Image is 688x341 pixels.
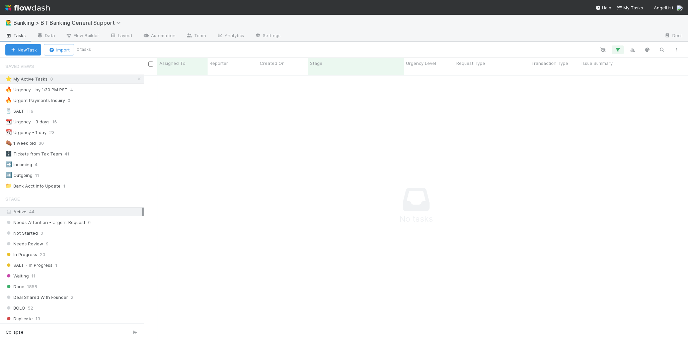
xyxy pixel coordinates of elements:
[77,46,91,52] small: 0 tasks
[5,129,12,135] span: 📆
[5,150,62,158] div: Tickets from Tax Team
[5,87,12,92] span: 🔥
[5,118,50,126] div: Urgency - 3 days
[5,192,20,206] span: Stage
[5,282,24,291] span: Done
[5,261,53,269] span: SALT - In Progress
[5,172,12,178] span: ➡️
[5,160,32,169] div: Incoming
[5,161,12,167] span: ➡️
[676,5,683,11] img: avatar_eacbd5bb-7590-4455-a9e9-12dcb5674423.png
[595,4,611,11] div: Help
[5,75,48,83] div: My Active Tasks
[5,293,68,302] span: Deal Shared With Founder
[138,31,181,41] a: Automation
[5,119,12,124] span: 📆
[5,208,142,216] div: Active
[70,86,80,94] span: 4
[5,272,29,280] span: Waiting
[659,31,688,41] a: Docs
[41,229,43,237] span: 0
[60,31,104,41] a: Flow Builder
[5,96,65,105] div: Urgent Payments Inquiry
[88,218,91,227] span: 0
[5,128,47,137] div: Urgency - 1 day
[5,139,36,147] div: 1 week old
[456,60,485,67] span: Request Type
[35,315,40,323] span: 13
[29,209,34,214] span: 44
[31,272,35,280] span: 11
[68,96,77,105] span: 0
[66,32,99,39] span: Flow Builder
[5,218,85,227] span: Needs Attention - Urgent Request
[5,97,12,103] span: 🔥
[28,304,33,312] span: 52
[50,75,60,83] span: 0
[211,31,249,41] a: Analytics
[44,44,74,55] button: Import
[55,261,57,269] span: 1
[5,151,12,156] span: 🗄️
[582,60,613,67] span: Issue Summary
[65,150,76,158] span: 41
[5,182,61,190] div: Bank Acct Info Update
[5,140,12,146] span: ⚰️
[654,5,673,10] span: AngelList
[35,171,46,180] span: 11
[617,4,643,11] a: My Tasks
[39,139,51,147] span: 30
[531,60,568,67] span: Transaction Type
[310,60,322,67] span: Stage
[5,44,41,55] button: NewTask
[5,20,12,25] span: 🙋‍♂️
[5,60,34,73] span: Saved Views
[181,31,211,41] a: Team
[40,250,45,259] span: 20
[71,293,73,302] span: 2
[31,31,60,41] a: Data
[63,182,72,190] span: 1
[49,128,61,137] span: 23
[13,19,124,26] span: Banking > BT Banking General Support
[5,304,25,312] span: BOLO
[5,315,33,323] span: Duplicate
[5,32,26,39] span: Tasks
[6,329,23,335] span: Collapse
[5,108,12,114] span: 🧂
[46,240,49,248] span: 9
[52,118,64,126] span: 16
[148,62,153,67] input: Toggle All Rows Selected
[5,86,68,94] div: Urgency - by 1:30 PM PST
[260,60,285,67] span: Created On
[5,250,37,259] span: In Progress
[5,240,43,248] span: Needs Review
[5,183,12,189] span: 📁
[406,60,436,67] span: Urgency Level
[27,107,40,115] span: 119
[35,160,44,169] span: 4
[159,60,185,67] span: Assigned To
[5,2,50,13] img: logo-inverted-e16ddd16eac7371096b0.svg
[5,229,38,237] span: Not Started
[27,282,37,291] span: 1858
[5,171,32,180] div: Outgoing
[5,76,12,82] span: ⭐
[249,31,286,41] a: Settings
[617,5,643,10] span: My Tasks
[210,60,228,67] span: Reporter
[104,31,138,41] a: Layout
[5,107,24,115] div: SALT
